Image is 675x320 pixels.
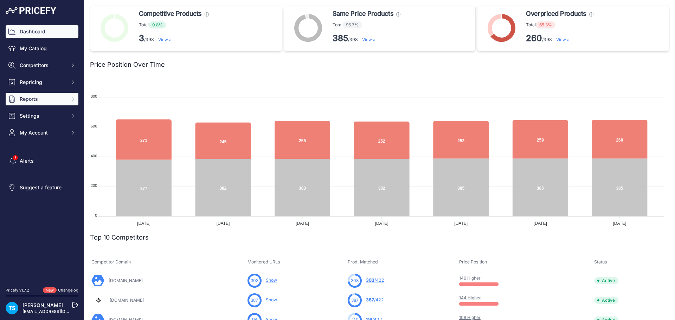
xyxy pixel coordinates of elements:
[594,277,618,284] span: Active
[139,33,144,43] strong: 3
[6,181,78,194] a: Suggest a feature
[158,37,174,42] a: View all
[351,277,359,284] span: 303
[459,315,481,320] a: 108 Higher
[139,9,202,19] span: Competitive Products
[375,221,388,226] tspan: [DATE]
[459,275,481,281] a: 146 Higher
[251,297,258,303] span: 387
[6,126,78,139] button: My Account
[58,288,78,293] a: Changelog
[6,155,78,167] a: Alerts
[333,33,400,44] p: /398
[594,259,607,265] span: Status
[6,25,78,279] nav: Sidebar
[613,221,626,226] tspan: [DATE]
[348,259,378,265] span: Prod. Matched
[110,298,144,303] a: [DOMAIN_NAME]
[333,21,400,28] p: Total
[6,110,78,122] button: Settings
[43,287,57,293] span: New
[526,33,542,43] strong: 260
[333,33,348,43] strong: 385
[20,112,66,119] span: Settings
[536,21,555,28] span: 65.3%
[91,259,131,265] span: Competitor Domain
[91,183,97,188] tspan: 200
[6,7,56,14] img: Pricefy Logo
[351,297,359,303] span: 387
[266,297,277,302] a: Show
[217,221,230,226] tspan: [DATE]
[556,37,572,42] a: View all
[6,76,78,89] button: Repricing
[149,21,166,28] span: 0.8%
[90,60,165,70] h2: Price Position Over Time
[91,124,97,128] tspan: 600
[22,309,96,314] a: [EMAIL_ADDRESS][DOMAIN_NAME]
[459,259,487,265] span: Price Position
[594,297,618,304] span: Active
[333,9,393,19] span: Same Price Products
[20,62,66,69] span: Competitors
[6,25,78,38] a: Dashboard
[6,93,78,105] button: Reports
[109,278,143,283] a: [DOMAIN_NAME]
[90,233,149,242] h2: Top 10 Competitors
[366,277,374,283] span: 303
[139,21,209,28] p: Total
[526,21,593,28] p: Total
[137,221,150,226] tspan: [DATE]
[95,213,97,217] tspan: 0
[362,37,378,42] a: View all
[251,277,258,284] span: 303
[91,94,97,98] tspan: 800
[526,9,586,19] span: Overpriced Products
[247,259,280,265] span: Monitored URLs
[20,79,66,86] span: Repricing
[459,295,481,300] a: 144 Higher
[366,297,374,302] span: 387
[526,33,593,44] p: /398
[20,129,66,136] span: My Account
[342,21,362,28] span: 96.7%
[6,287,29,293] div: Pricefy v1.7.2
[22,302,63,308] a: [PERSON_NAME]
[296,221,309,226] tspan: [DATE]
[454,221,468,226] tspan: [DATE]
[534,221,547,226] tspan: [DATE]
[139,33,209,44] p: /398
[91,154,97,158] tspan: 400
[6,59,78,72] button: Competitors
[266,277,277,283] a: Show
[366,297,384,302] a: 387/422
[6,42,78,55] a: My Catalog
[20,96,66,103] span: Reports
[366,277,384,283] a: 303/422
